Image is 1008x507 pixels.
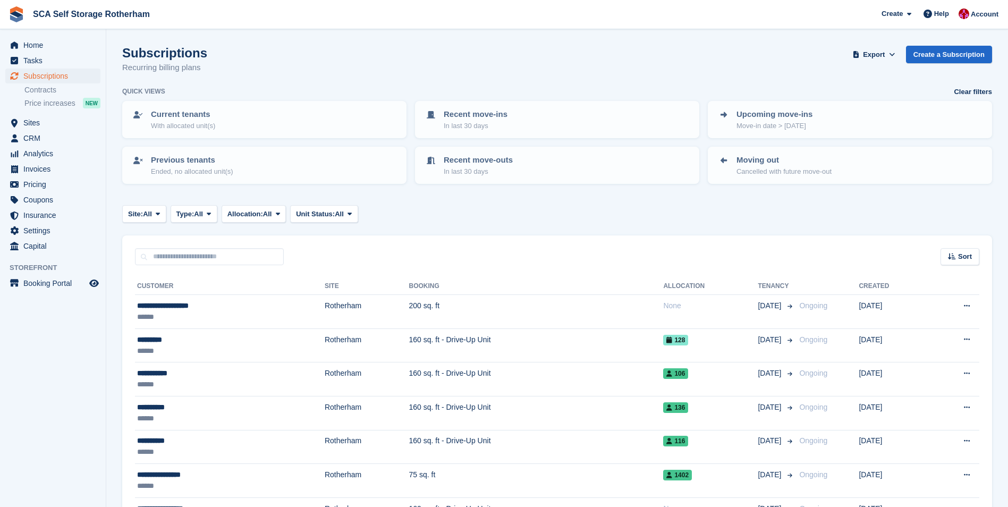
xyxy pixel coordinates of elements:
[222,205,286,223] button: Allocation: All
[859,328,928,362] td: [DATE]
[799,335,827,344] span: Ongoing
[859,362,928,396] td: [DATE]
[24,98,75,108] span: Price increases
[859,464,928,498] td: [DATE]
[758,469,783,480] span: [DATE]
[409,278,663,295] th: Booking
[959,9,969,19] img: Thomas Webb
[5,192,100,207] a: menu
[335,209,344,219] span: All
[325,396,409,430] td: Rotherham
[409,362,663,396] td: 160 sq. ft - Drive-Up Unit
[444,121,507,131] p: In last 30 days
[325,278,409,295] th: Site
[409,430,663,464] td: 160 sq. ft - Drive-Up Unit
[325,362,409,396] td: Rotherham
[290,205,358,223] button: Unit Status: All
[5,146,100,161] a: menu
[23,162,87,176] span: Invoices
[758,278,795,295] th: Tenancy
[954,87,992,97] a: Clear filters
[5,115,100,130] a: menu
[5,38,100,53] a: menu
[122,205,166,223] button: Site: All
[83,98,100,108] div: NEW
[23,131,87,146] span: CRM
[444,108,507,121] p: Recent move-ins
[799,436,827,445] span: Ongoing
[5,162,100,176] a: menu
[5,239,100,253] a: menu
[736,108,812,121] p: Upcoming move-ins
[444,166,513,177] p: In last 30 days
[663,278,758,295] th: Allocation
[23,223,87,238] span: Settings
[851,46,897,63] button: Export
[23,53,87,68] span: Tasks
[736,154,832,166] p: Moving out
[709,148,991,183] a: Moving out Cancelled with future move-out
[416,148,698,183] a: Recent move-outs In last 30 days
[23,177,87,192] span: Pricing
[135,278,325,295] th: Customer
[409,328,663,362] td: 160 sq. ft - Drive-Up Unit
[88,277,100,290] a: Preview store
[663,368,688,379] span: 106
[409,295,663,329] td: 200 sq. ft
[934,9,949,19] span: Help
[758,334,783,345] span: [DATE]
[5,177,100,192] a: menu
[123,102,405,137] a: Current tenants With allocated unit(s)
[859,295,928,329] td: [DATE]
[325,464,409,498] td: Rotherham
[29,5,154,23] a: SCA Self Storage Rotherham
[24,97,100,109] a: Price increases NEW
[171,205,217,223] button: Type: All
[906,46,992,63] a: Create a Subscription
[758,402,783,413] span: [DATE]
[416,102,698,137] a: Recent move-ins In last 30 days
[122,46,207,60] h1: Subscriptions
[799,470,827,479] span: Ongoing
[5,53,100,68] a: menu
[859,396,928,430] td: [DATE]
[151,121,215,131] p: With allocated unit(s)
[736,166,832,177] p: Cancelled with future move-out
[736,121,812,131] p: Move-in date > [DATE]
[23,38,87,53] span: Home
[663,436,688,446] span: 116
[882,9,903,19] span: Create
[663,402,688,413] span: 136
[143,209,152,219] span: All
[5,276,100,291] a: menu
[971,9,998,20] span: Account
[799,301,827,310] span: Ongoing
[758,368,783,379] span: [DATE]
[23,276,87,291] span: Booking Portal
[151,154,233,166] p: Previous tenants
[663,300,758,311] div: None
[227,209,263,219] span: Allocation:
[409,464,663,498] td: 75 sq. ft
[23,115,87,130] span: Sites
[24,85,100,95] a: Contracts
[5,131,100,146] a: menu
[863,49,885,60] span: Export
[23,192,87,207] span: Coupons
[859,278,928,295] th: Created
[325,328,409,362] td: Rotherham
[5,69,100,83] a: menu
[758,300,783,311] span: [DATE]
[709,102,991,137] a: Upcoming move-ins Move-in date > [DATE]
[296,209,335,219] span: Unit Status:
[151,108,215,121] p: Current tenants
[9,6,24,22] img: stora-icon-8386f47178a22dfd0bd8f6a31ec36ba5ce8667c1dd55bd0f319d3a0aa187defe.svg
[176,209,194,219] span: Type:
[859,430,928,464] td: [DATE]
[663,335,688,345] span: 128
[23,239,87,253] span: Capital
[151,166,233,177] p: Ended, no allocated unit(s)
[23,69,87,83] span: Subscriptions
[958,251,972,262] span: Sort
[263,209,272,219] span: All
